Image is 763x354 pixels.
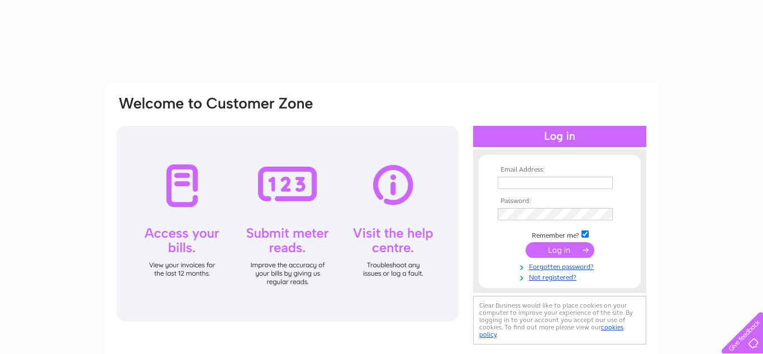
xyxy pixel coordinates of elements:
th: Password: [495,197,624,205]
th: Email Address: [495,166,624,174]
a: cookies policy [479,323,623,338]
td: Remember me? [495,229,624,240]
a: Forgotten password? [498,261,624,271]
div: Clear Business would like to place cookies on your computer to improve your experience of the sit... [473,296,646,344]
input: Submit [526,242,594,258]
a: Not registered? [498,271,624,282]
